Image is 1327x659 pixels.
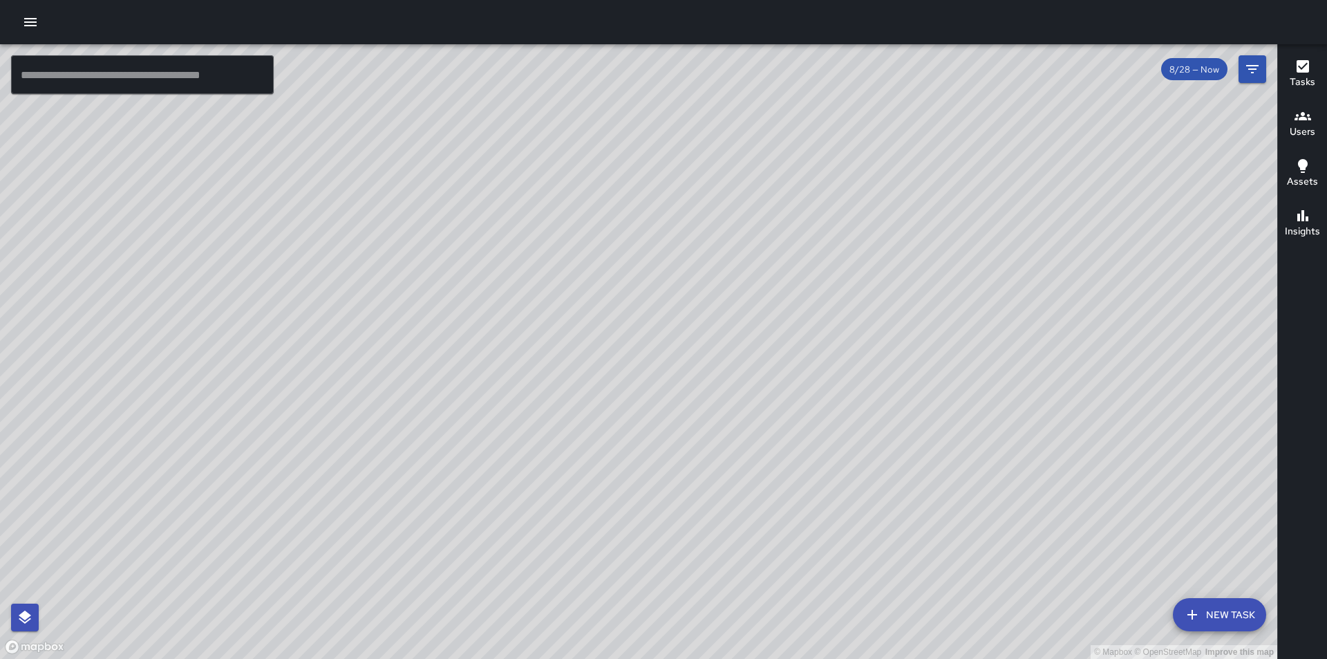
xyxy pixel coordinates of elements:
h6: Insights [1285,224,1320,239]
button: Filters [1239,55,1266,83]
h6: Assets [1287,174,1318,189]
span: 8/28 — Now [1161,64,1227,75]
button: Assets [1278,149,1327,199]
button: Users [1278,100,1327,149]
button: New Task [1173,598,1266,631]
h6: Tasks [1290,75,1315,90]
h6: Users [1290,124,1315,140]
button: Tasks [1278,50,1327,100]
button: Insights [1278,199,1327,249]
